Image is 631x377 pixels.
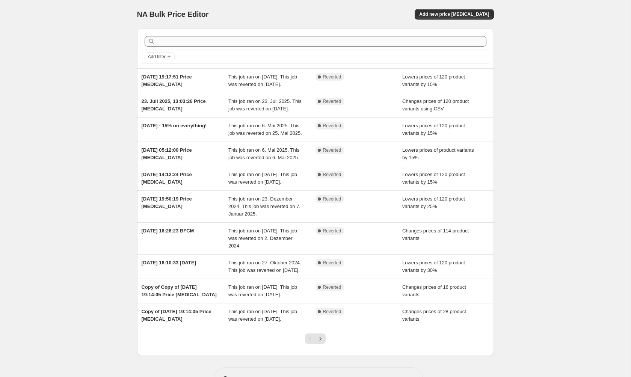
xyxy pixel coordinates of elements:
[142,260,196,265] span: [DATE] 16:10:33 [DATE]
[142,196,192,209] span: [DATE] 19:50:19 Price [MEDICAL_DATA]
[228,123,302,136] span: This job ran on 6. Mai 2025. This job was reverted on 25. Mai 2025.
[419,11,489,17] span: Add new price [MEDICAL_DATA]
[323,123,341,129] span: Reverted
[228,228,297,249] span: This job ran on [DATE]. This job was reverted on 2. Dezember 2024.
[402,284,466,297] span: Changes prices of 16 product variants
[148,54,166,60] span: Add filter
[402,74,465,87] span: Lowers prices of 120 product variants by 15%
[142,228,194,234] span: [DATE] 16:26:23 BFCM
[228,309,297,322] span: This job ran on [DATE]. This job was reverted on [DATE].
[402,98,469,112] span: Changes prices of 120 product variants using CSV
[228,98,302,112] span: This job ran on 23. Juli 2025. This job was reverted on [DATE].
[323,309,341,315] span: Reverted
[323,228,341,234] span: Reverted
[402,309,466,322] span: Changes prices of 28 product variants
[402,260,465,273] span: Lowers prices of 120 product variants by 30%
[402,228,469,241] span: Changes prices of 114 product variants
[402,147,474,160] span: Lowers prices of product variants by 15%
[323,98,341,104] span: Reverted
[415,9,494,20] button: Add new price [MEDICAL_DATA]
[323,284,341,290] span: Reverted
[323,147,341,153] span: Reverted
[228,196,300,217] span: This job ran on 23. Dezember 2024. This job was reverted on 7. Januar 2025.
[142,309,211,322] span: Copy of [DATE] 19:14:05 Price [MEDICAL_DATA]
[228,147,299,160] span: This job ran on 6. Mai 2025. This job was reverted on 6. Mai 2025.
[142,284,217,297] span: Copy of Copy of [DATE] 19:14:05 Price [MEDICAL_DATA]
[315,333,326,344] button: Next
[142,123,207,128] span: [DATE] - 15% on everything!
[137,10,209,18] span: NA Bulk Price Editor
[142,172,192,185] span: [DATE] 14:12:24 Price [MEDICAL_DATA]
[228,74,297,87] span: This job ran on [DATE]. This job was reverted on [DATE].
[145,52,175,61] button: Add filter
[323,172,341,178] span: Reverted
[142,147,192,160] span: [DATE] 05:12:00 Price [MEDICAL_DATA]
[323,196,341,202] span: Reverted
[323,260,341,266] span: Reverted
[402,123,465,136] span: Lowers prices of 120 product variants by 15%
[142,98,206,112] span: 23. Juli 2025, 13:03:26 Price [MEDICAL_DATA]
[228,284,297,297] span: This job ran on [DATE]. This job was reverted on [DATE].
[228,260,301,273] span: This job ran on 27. Oktober 2024. This job was reverted on [DATE].
[402,196,465,209] span: Lowers prices of 120 product variants by 25%
[142,74,192,87] span: [DATE] 19:17:51 Price [MEDICAL_DATA]
[323,74,341,80] span: Reverted
[228,172,297,185] span: This job ran on [DATE]. This job was reverted on [DATE].
[305,333,326,344] nav: Pagination
[402,172,465,185] span: Lowers prices of 120 product variants by 15%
